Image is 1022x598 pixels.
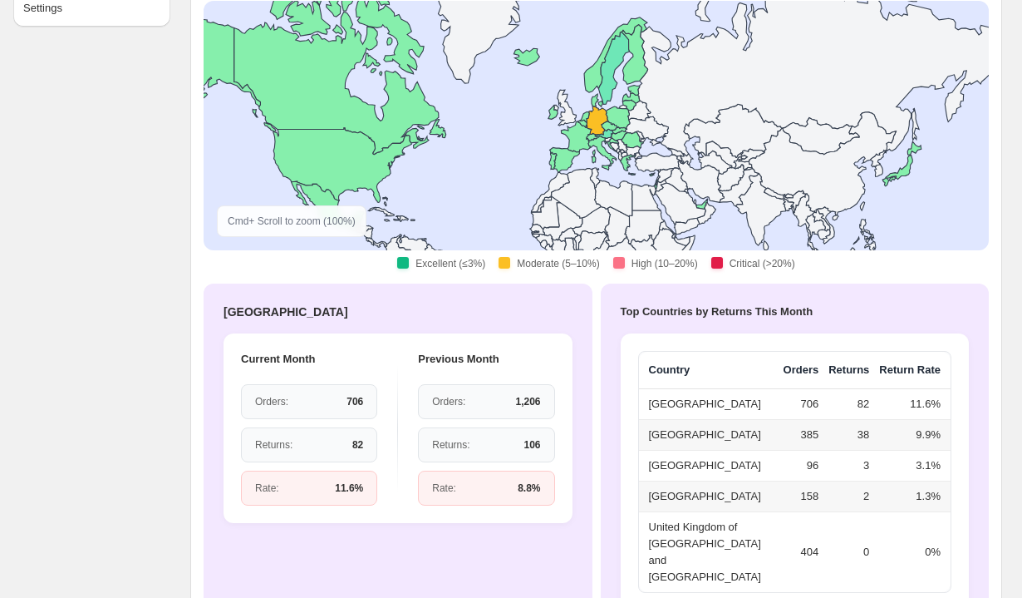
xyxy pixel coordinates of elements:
span: High (10–20%) [631,257,698,270]
span: Moderate (5–10%) [517,257,599,270]
td: 158 [779,481,824,512]
td: 82 [823,389,874,419]
h3: [GEOGRAPHIC_DATA] [224,304,348,320]
th: [GEOGRAPHIC_DATA] [639,389,779,419]
span: Orders [784,363,819,376]
span: Orders : [255,395,288,408]
span: Rate : [255,482,279,495]
h2: Previous Month [418,351,554,368]
span: Return Rate [879,363,941,376]
h2: Top Countries by Returns This Month [621,304,970,320]
td: 3.1% [874,450,951,481]
span: 706 [346,395,363,408]
td: 3 [823,450,874,481]
span: 8.8% [518,482,540,495]
span: Returns [828,363,869,376]
td: 9.9% [874,419,951,450]
span: 1,206 [515,395,540,408]
span: 11.6% [335,482,363,495]
th: United Kingdom of [GEOGRAPHIC_DATA] and [GEOGRAPHIC_DATA] [639,512,779,592]
td: 96 [779,450,824,481]
td: 0% [874,512,951,592]
span: Returns : [432,438,469,452]
span: Excellent (≤3%) [415,257,485,270]
div: Cmd + Scroll to zoom ( 100 %) [217,205,366,237]
h2: Current Month [241,351,377,368]
span: 106 [523,438,540,452]
th: [GEOGRAPHIC_DATA] [639,419,779,450]
span: Returns : [255,438,292,452]
th: [GEOGRAPHIC_DATA] [639,481,779,512]
td: 1.3% [874,481,951,512]
td: 11.6% [874,389,951,419]
td: 0 [823,512,874,592]
td: 706 [779,389,824,419]
td: 385 [779,419,824,450]
span: Critical (>20%) [730,257,795,270]
td: 404 [779,512,824,592]
td: 38 [823,419,874,450]
td: 2 [823,481,874,512]
span: Orders : [432,395,465,408]
span: Rate : [432,482,456,495]
span: Country [649,363,690,376]
span: 82 [352,438,363,452]
th: [GEOGRAPHIC_DATA] [639,450,779,481]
